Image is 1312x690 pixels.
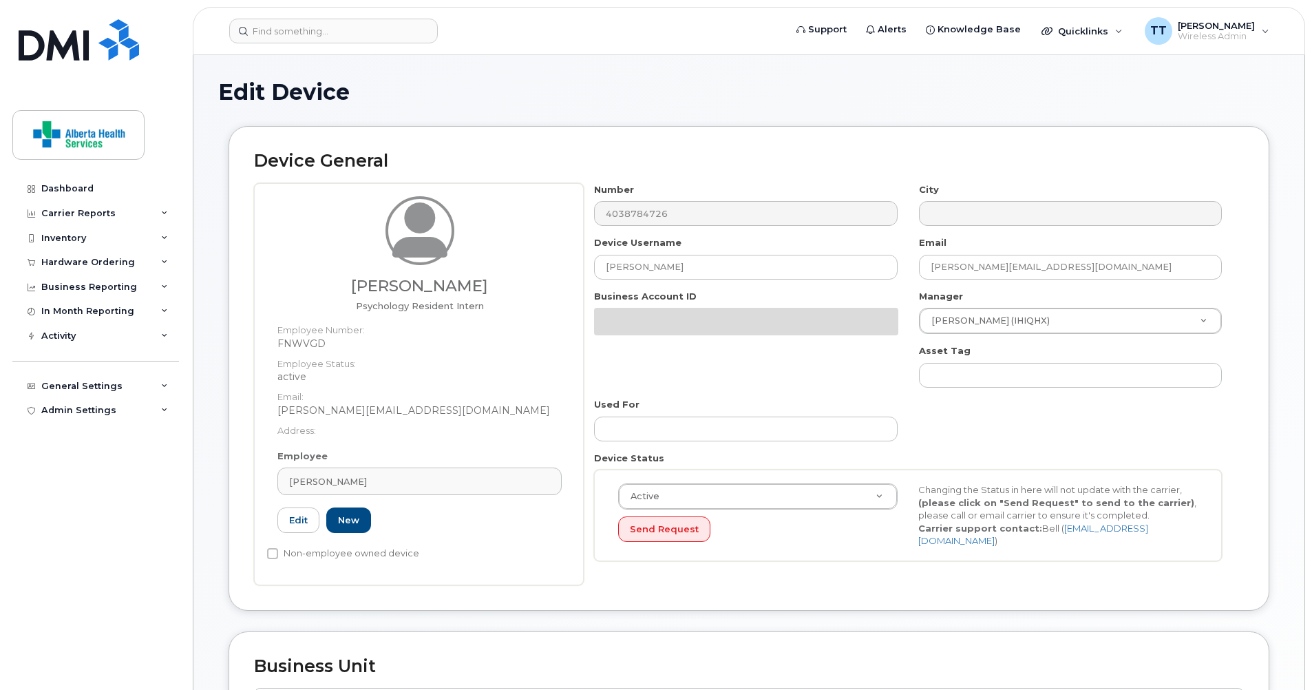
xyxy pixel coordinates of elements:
[918,523,1148,547] a: [EMAIL_ADDRESS][DOMAIN_NAME]
[919,344,971,357] label: Asset Tag
[618,516,710,542] button: Send Request
[920,309,1221,333] a: [PERSON_NAME] (IHIQHX)
[594,290,697,303] label: Business Account ID
[277,384,562,404] dt: Email:
[326,508,371,533] a: New
[619,484,897,509] a: Active
[923,315,1050,327] span: [PERSON_NAME] (IHIQHX)
[277,317,562,337] dt: Employee Number:
[267,548,278,559] input: Non-employee owned device
[594,398,639,411] label: Used For
[277,417,562,437] dt: Address:
[277,351,562,370] dt: Employee Status:
[594,452,664,465] label: Device Status
[908,483,1208,547] div: Changing the Status in here will not update with the carrier, , please call or email carrier to e...
[254,151,1244,171] h2: Device General
[918,497,1194,508] strong: (please click on "Send Request" to send to the carrier)
[277,404,562,417] dd: [PERSON_NAME][EMAIL_ADDRESS][DOMAIN_NAME]
[594,183,634,196] label: Number
[918,523,1042,534] strong: Carrier support contact:
[277,450,328,463] label: Employee
[267,545,419,562] label: Non-employee owned device
[919,290,963,303] label: Manager
[218,80,1280,104] h1: Edit Device
[356,300,484,311] span: Job title
[919,183,939,196] label: City
[622,490,659,503] span: Active
[594,236,681,249] label: Device Username
[254,657,1244,676] h2: Business Unit
[919,236,946,249] label: Email
[277,278,562,295] h3: [PERSON_NAME]
[277,508,319,533] a: Edit
[289,475,367,488] span: [PERSON_NAME]
[277,468,562,495] a: [PERSON_NAME]
[277,370,562,384] dd: active
[277,337,562,351] dd: FNWVGD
